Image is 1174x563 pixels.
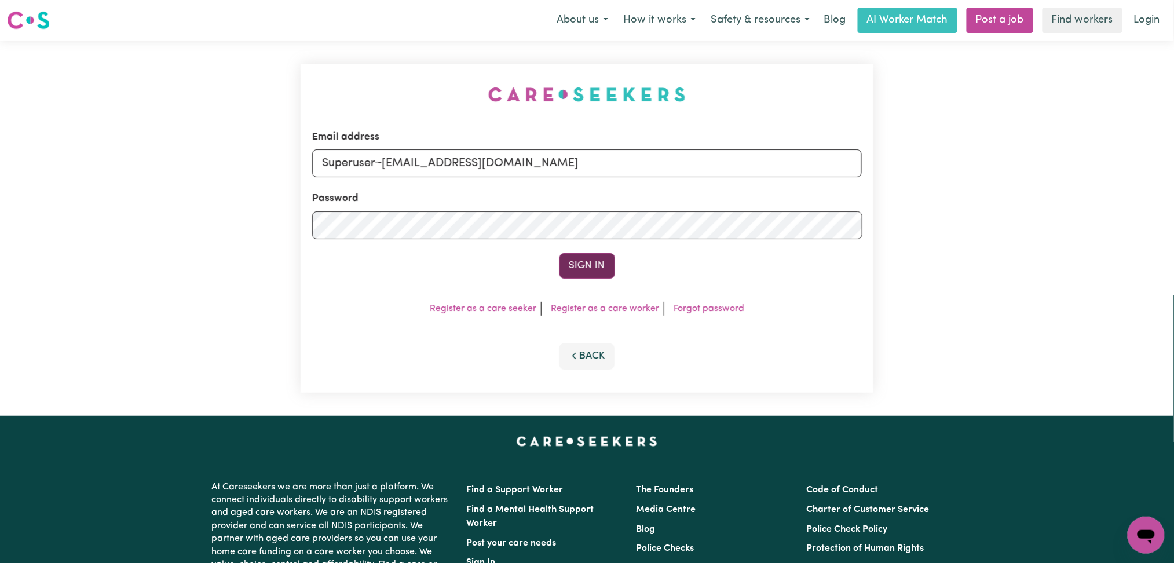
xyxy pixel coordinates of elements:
button: About us [549,8,616,32]
a: The Founders [637,485,694,495]
a: Post your care needs [467,539,557,548]
a: Police Checks [637,544,694,553]
a: Post a job [967,8,1033,33]
a: Find workers [1043,8,1122,33]
a: Blog [637,525,656,534]
a: Login [1127,8,1167,33]
a: Charter of Customer Service [806,505,929,514]
button: Back [559,343,615,369]
a: Find a Support Worker [467,485,564,495]
button: How it works [616,8,703,32]
img: Careseekers logo [7,10,50,31]
a: Protection of Human Rights [806,544,924,553]
a: Careseekers home page [517,437,657,446]
a: Police Check Policy [806,525,887,534]
label: Email address [312,130,379,145]
a: Blog [817,8,853,33]
a: Forgot password [674,304,744,313]
a: Register as a care worker [551,304,659,313]
a: Code of Conduct [806,485,878,495]
a: Careseekers logo [7,7,50,34]
label: Password [312,191,359,206]
a: Find a Mental Health Support Worker [467,505,594,528]
input: Email address [312,149,862,177]
button: Safety & resources [703,8,817,32]
a: AI Worker Match [858,8,957,33]
iframe: Button to launch messaging window [1128,517,1165,554]
button: Sign In [559,253,615,279]
a: Media Centre [637,505,696,514]
a: Register as a care seeker [430,304,536,313]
